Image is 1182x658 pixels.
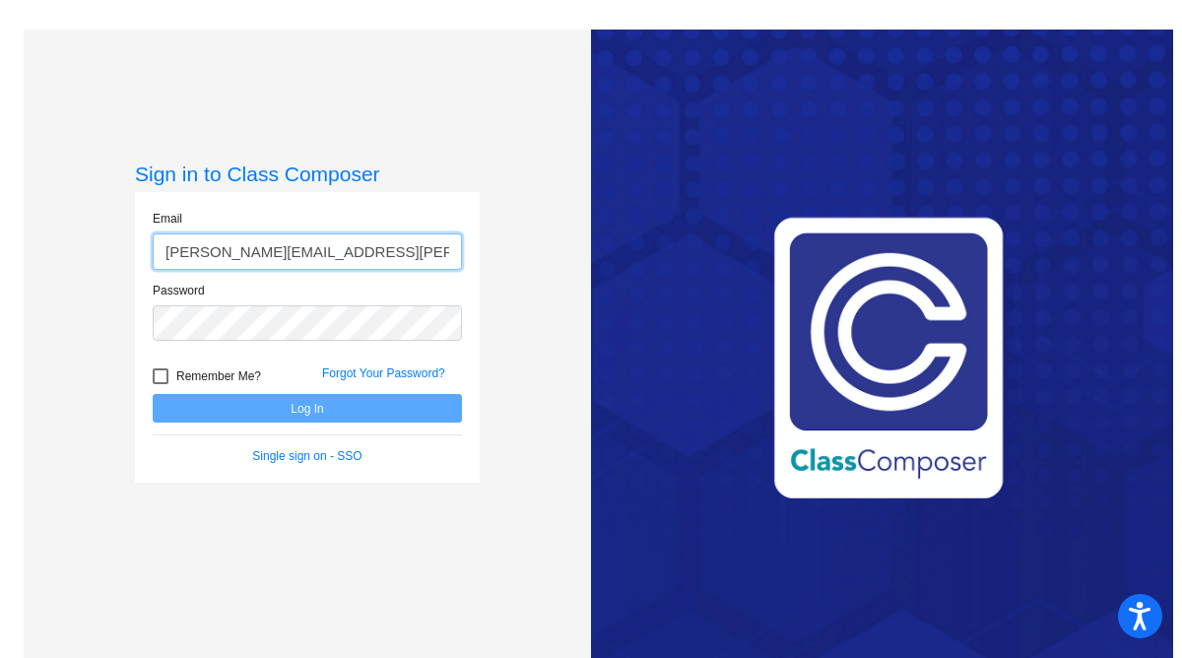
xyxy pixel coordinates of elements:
label: Password [153,282,205,299]
a: Forgot Your Password? [322,366,445,380]
button: Log In [153,394,462,423]
label: Email [153,210,182,228]
a: Single sign on - SSO [252,449,361,463]
h3: Sign in to Class Composer [135,162,480,186]
span: Remember Me? [176,364,261,388]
